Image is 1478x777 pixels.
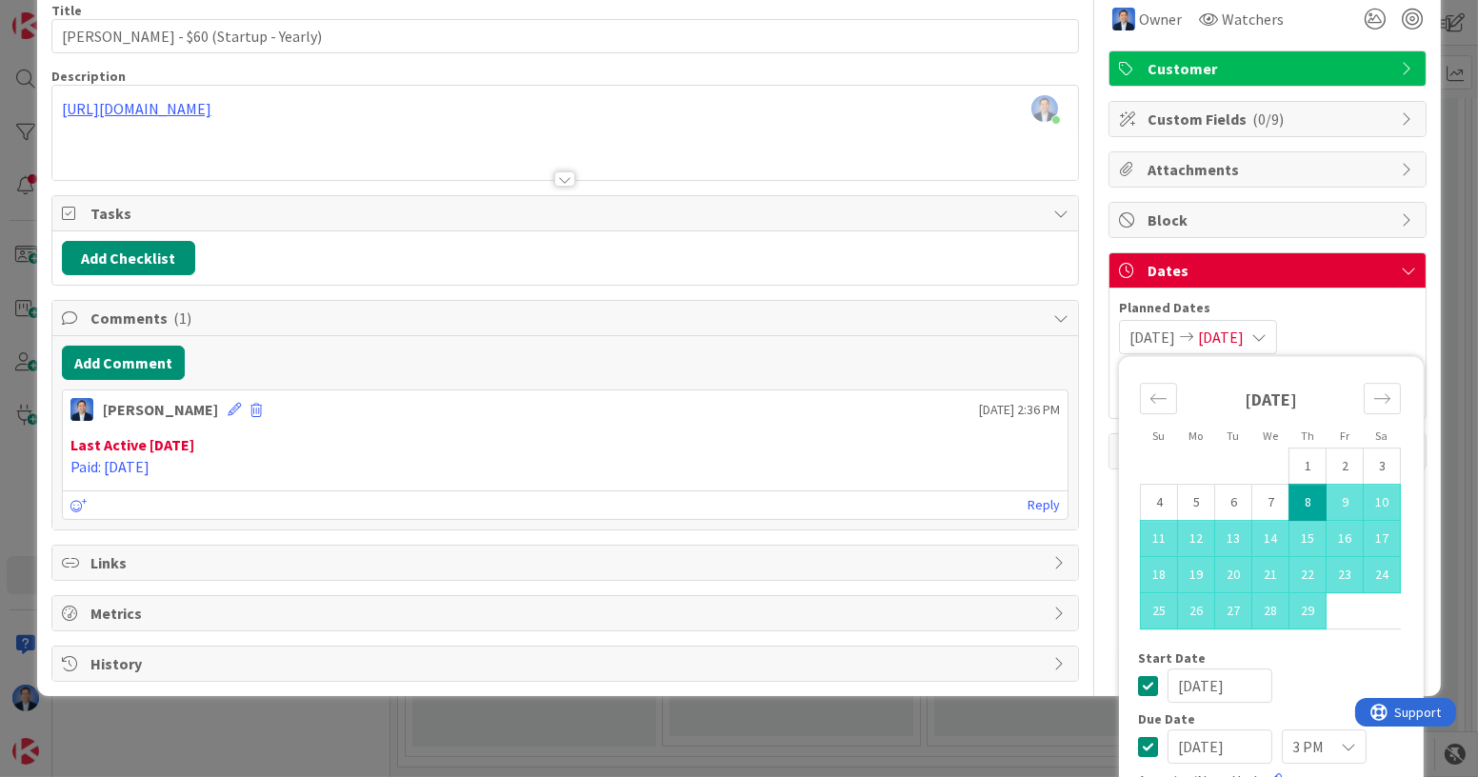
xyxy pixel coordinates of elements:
small: Sa [1375,428,1388,443]
td: Choose Friday, 02/02/2024 12:00 PM as your check-in date. It’s available. [1327,448,1364,485]
div: Move forward to switch to the next month. [1364,383,1401,414]
small: Th [1301,428,1314,443]
td: Choose Tuesday, 02/06/2024 12:00 PM as your check-in date. It’s available. [1215,485,1252,521]
span: Paid: [DATE] [70,457,150,476]
td: Choose Saturday, 02/03/2024 12:00 PM as your check-in date. It’s available. [1364,448,1401,485]
button: Add Checklist [62,241,195,275]
span: Tasks [90,202,1044,225]
span: ( 1 ) [173,309,191,328]
span: [DATE] [1129,326,1175,349]
strong: Last Active [DATE] [70,435,194,454]
td: Choose Thursday, 02/01/2024 12:00 PM as your check-in date. It’s available. [1289,448,1327,485]
small: Mo [1188,428,1203,443]
span: 3 PM [1292,733,1324,760]
td: Selected. Wednesday, 02/14/2024 12:00 PM [1252,521,1289,557]
span: History [90,652,1044,675]
td: Selected. Friday, 02/09/2024 12:00 PM [1327,485,1364,521]
small: Su [1152,428,1165,443]
span: Customer [1148,57,1391,80]
td: Selected. Friday, 02/16/2024 12:00 PM [1327,521,1364,557]
label: Title [51,2,82,19]
span: Watchers [1222,8,1284,30]
span: Metrics [90,602,1044,625]
td: Selected. Thursday, 02/22/2024 12:00 PM [1289,557,1327,593]
td: Selected. Thursday, 02/29/2024 12:00 PM [1289,593,1327,629]
td: Selected. Wednesday, 02/21/2024 12:00 PM [1252,557,1289,593]
td: Selected. Sunday, 02/11/2024 12:00 PM [1141,521,1178,557]
span: Custom Fields [1148,108,1391,130]
span: Start Date [1138,651,1206,665]
button: Add Comment [62,346,185,380]
span: [DATE] 2:36 PM [979,400,1060,420]
input: type card name here... [51,19,1079,53]
div: [PERSON_NAME] [103,398,218,421]
input: MM/DD/YYYY [1168,668,1272,703]
span: Block [1148,209,1391,231]
td: Selected. Monday, 02/26/2024 12:00 PM [1178,593,1215,629]
td: Selected. Tuesday, 02/27/2024 12:00 PM [1215,593,1252,629]
td: Selected. Monday, 02/12/2024 12:00 PM [1178,521,1215,557]
td: Selected. Saturday, 02/17/2024 12:00 PM [1364,521,1401,557]
small: Tu [1227,428,1239,443]
div: Calendar [1119,366,1422,651]
td: Selected. Sunday, 02/18/2024 12:00 PM [1141,557,1178,593]
span: Planned Dates [1119,298,1416,318]
strong: [DATE] [1245,388,1297,410]
div: Move backward to switch to the previous month. [1140,383,1177,414]
td: Choose Wednesday, 02/07/2024 12:00 PM as your check-in date. It’s available. [1252,485,1289,521]
img: DP [1112,8,1135,30]
td: Selected. Tuesday, 02/13/2024 12:00 PM [1215,521,1252,557]
a: [URL][DOMAIN_NAME] [62,99,211,118]
td: Selected. Monday, 02/19/2024 12:00 PM [1178,557,1215,593]
small: Fr [1340,428,1349,443]
input: MM/DD/YYYY [1168,729,1272,764]
td: Choose Sunday, 02/04/2024 12:00 PM as your check-in date. It’s available. [1141,485,1178,521]
span: Links [90,551,1044,574]
span: [DATE] [1198,326,1244,349]
span: Description [51,68,126,85]
span: Owner [1139,8,1182,30]
td: Choose Monday, 02/05/2024 12:00 PM as your check-in date. It’s available. [1178,485,1215,521]
img: 0C7sLYpboC8qJ4Pigcws55mStztBx44M.png [1031,95,1058,122]
a: Reply [1028,493,1060,517]
span: Support [40,3,87,26]
span: ( 0/9 ) [1252,110,1284,129]
span: Attachments [1148,158,1391,181]
td: Selected. Thursday, 02/15/2024 12:00 PM [1289,521,1327,557]
small: We [1263,428,1278,443]
span: Comments [90,307,1044,329]
td: Selected. Wednesday, 02/28/2024 12:00 PM [1252,593,1289,629]
span: Due Date [1138,712,1195,726]
td: Selected. Saturday, 02/10/2024 12:00 PM [1364,485,1401,521]
td: Selected. Tuesday, 02/20/2024 12:00 PM [1215,557,1252,593]
td: Selected as start date. Thursday, 02/08/2024 12:00 PM [1289,485,1327,521]
td: Selected. Saturday, 02/24/2024 12:00 PM [1364,557,1401,593]
td: Selected. Friday, 02/23/2024 12:00 PM [1327,557,1364,593]
img: DP [70,398,93,421]
td: Selected. Sunday, 02/25/2024 12:00 PM [1141,593,1178,629]
span: Dates [1148,259,1391,282]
